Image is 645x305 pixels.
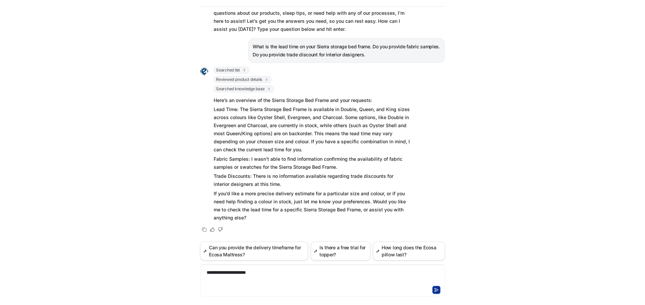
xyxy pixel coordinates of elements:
[214,86,274,92] span: Searched knowledge base
[214,67,249,73] span: Searched list
[214,155,410,171] p: Fabric Samples: I wasn’t able to find information confirming the availability of fabric samples o...
[200,67,208,75] img: Widget
[253,43,440,59] p: What is the lead time on your Sierra storage bed frame. Do you provide fabric samples. Do you pro...
[214,105,410,154] p: Lead Time: The Sierra Storage Bed Frame is available in Double, Queen, and King sizes across colo...
[214,1,410,33] p: Hi there! I’m Dream Bot, your personal guide to everything Ecosa. Whether you have questions abou...
[214,172,410,188] p: Trade Discounts: There is no information available regarding trade discounts for interior designe...
[311,242,370,260] button: Is there a free trial for topper?
[214,190,410,222] p: If you’d like a more precise delivery estimate for a particular size and colour, or if you need h...
[373,242,445,260] button: How long does the Ecosa pillow last?
[200,242,308,260] button: Can you provide the delivery timeframe for Ecosa Mattress?
[214,96,410,104] p: Here’s an overview of the Sierra Storage Bed Frame and your requests:
[214,76,271,83] span: Reviewed product details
